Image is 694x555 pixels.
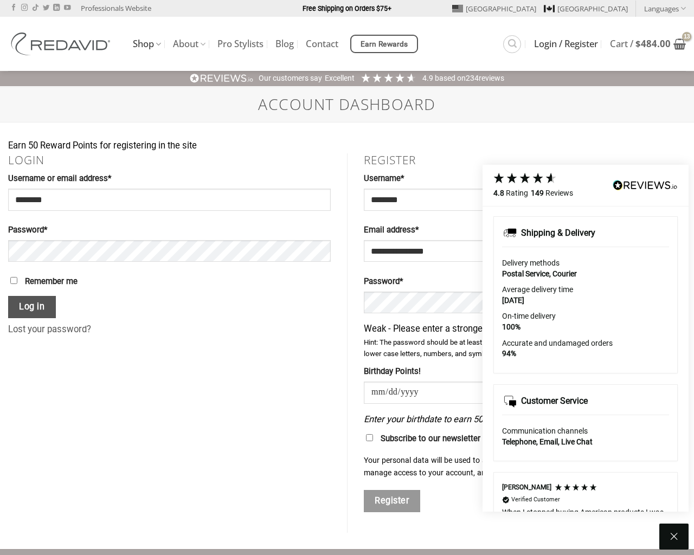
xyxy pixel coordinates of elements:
a: Follow on Facebook [10,4,17,12]
span: Subscribe to our newsletter [381,434,480,443]
div: Average delivery time [502,285,669,295]
label: Birthday Points! [364,365,686,378]
a: Earn Rewards [350,35,418,53]
div: Reviews [531,188,573,199]
span: Earn Rewards [361,38,408,50]
a: Login / Register [534,34,598,54]
label: Email address [364,224,686,237]
a: Pro Stylists [217,34,264,54]
a: Follow on Instagram [21,4,28,12]
label: Username or email address [8,172,331,185]
strong: 149 [531,189,544,197]
img: REVIEWS.io [613,180,678,190]
strong: Free Shipping on Orders $75+ [303,4,391,12]
a: Contact [306,34,338,54]
a: Shop [133,34,161,55]
p: Your personal data will be used to support your experience throughout this website, to manage acc... [364,454,686,479]
div: Communication channels [502,426,669,437]
a: Blog [275,34,294,54]
div: 4.91 Stars [360,72,417,83]
a: View cart [610,32,686,56]
a: Languages [644,1,686,16]
label: Username [364,172,686,185]
div: Customer Service [521,395,588,407]
img: REDAVID Salon Products | United States [8,33,117,55]
label: Password [8,224,331,237]
div: [PERSON_NAME] [502,483,551,492]
button: Log in [8,296,56,318]
strong: 94% [502,349,516,358]
bdi: 484.00 [635,37,671,50]
input: Remember me [10,277,17,284]
div: Excellent [325,73,355,84]
span: 234 [466,74,479,82]
a: Follow on TikTok [32,4,38,12]
a: [GEOGRAPHIC_DATA] [452,1,536,17]
div: Our customers say [259,73,322,84]
input: Subscribe to our newsletter [366,434,373,441]
span: Cart / [610,40,671,48]
a: About [173,34,205,55]
a: Follow on Twitter [43,4,49,12]
div: Earn 50 Reward Points for registering in the site [8,139,686,153]
button: Register [364,490,420,512]
strong: 100% [502,322,520,331]
label: Password [364,275,686,288]
strong: Postal Service, Courier [502,269,577,278]
span: $ [635,37,641,50]
strong: Telephone, Email, Live Chat [502,437,593,446]
div: Weak - Please enter a stronger password. [364,322,686,337]
div: 4.8 Stars [492,172,557,185]
span: Based on [435,74,466,82]
span: Remember me [25,276,78,286]
img: REVIEWS.io [190,73,254,83]
a: [GEOGRAPHIC_DATA] [544,1,628,17]
div: On-time delivery [502,311,669,322]
div: Verified Customer [511,495,560,504]
h2: Register [364,153,686,167]
i: Close [667,530,680,543]
h1: Account Dashboard [8,95,686,114]
a: Follow on LinkedIn [53,4,60,12]
div: 5 Stars [554,483,597,492]
div: Rating [493,188,528,199]
strong: [DATE] [502,296,524,305]
a: Follow on YouTube [64,4,70,12]
div: Shipping & Delivery [521,227,595,239]
span: reviews [479,74,504,82]
div: Accurate and undamaged orders [502,338,669,349]
a: Login [8,152,44,167]
strong: 4.8 [493,189,504,197]
span: Login / Register [534,40,598,48]
em: Enter your birthdate to earn 50 points every year. [364,414,555,424]
small: Hint: The password should be at least twelve characters long. To make it stronger, use upper and ... [364,337,686,360]
span: 4.9 [422,74,435,82]
div: Delivery methods [502,258,669,269]
a: Search [503,35,521,53]
a: Lost your password? [8,324,91,334]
